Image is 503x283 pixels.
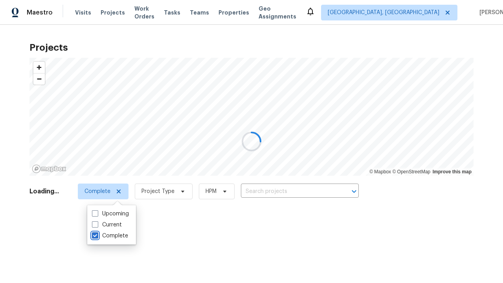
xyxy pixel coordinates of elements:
label: Current [92,221,122,229]
span: Zoom out [33,74,45,85]
label: Complete [92,232,128,240]
button: Zoom out [33,73,45,85]
a: Improve this map [433,169,472,175]
a: Mapbox homepage [32,164,66,173]
a: OpenStreetMap [392,169,430,175]
label: Upcoming [92,210,129,218]
a: Mapbox [369,169,391,175]
button: Zoom in [33,62,45,73]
